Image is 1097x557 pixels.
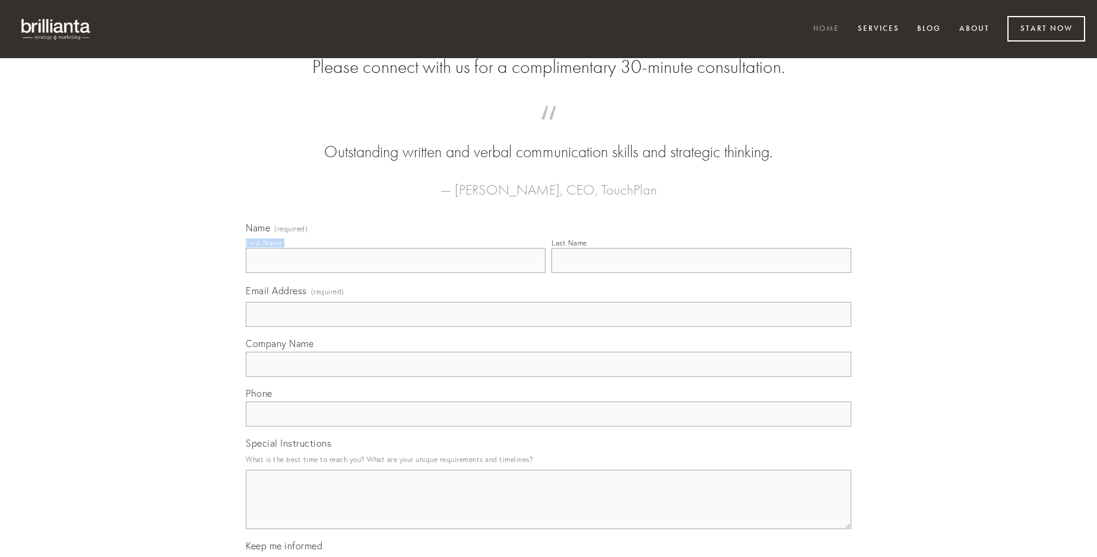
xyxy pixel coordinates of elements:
[246,238,282,247] div: First Name
[265,117,832,141] span: “
[265,164,832,202] figcaption: — [PERSON_NAME], CEO, TouchPlan
[265,117,832,164] blockquote: Outstanding written and verbal communication skills and strategic thinking.
[551,238,587,247] div: Last Name
[246,285,307,297] span: Email Address
[806,20,847,39] a: Home
[246,338,313,349] span: Company Name
[246,56,851,78] h2: Please connect with us for a complimentary 30-minute consultation.
[952,20,997,39] a: About
[850,20,907,39] a: Services
[1007,16,1085,42] a: Start Now
[246,451,851,467] p: What is the best time to reach you? What are your unique requirements and timelines?
[246,540,322,552] span: Keep me informed
[274,225,307,233] span: (required)
[246,437,331,449] span: Special Instructions
[246,387,272,399] span: Phone
[246,222,270,234] span: Name
[909,20,949,39] a: Blog
[12,12,101,46] img: brillianta - research, strategy, marketing
[311,284,344,300] span: (required)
